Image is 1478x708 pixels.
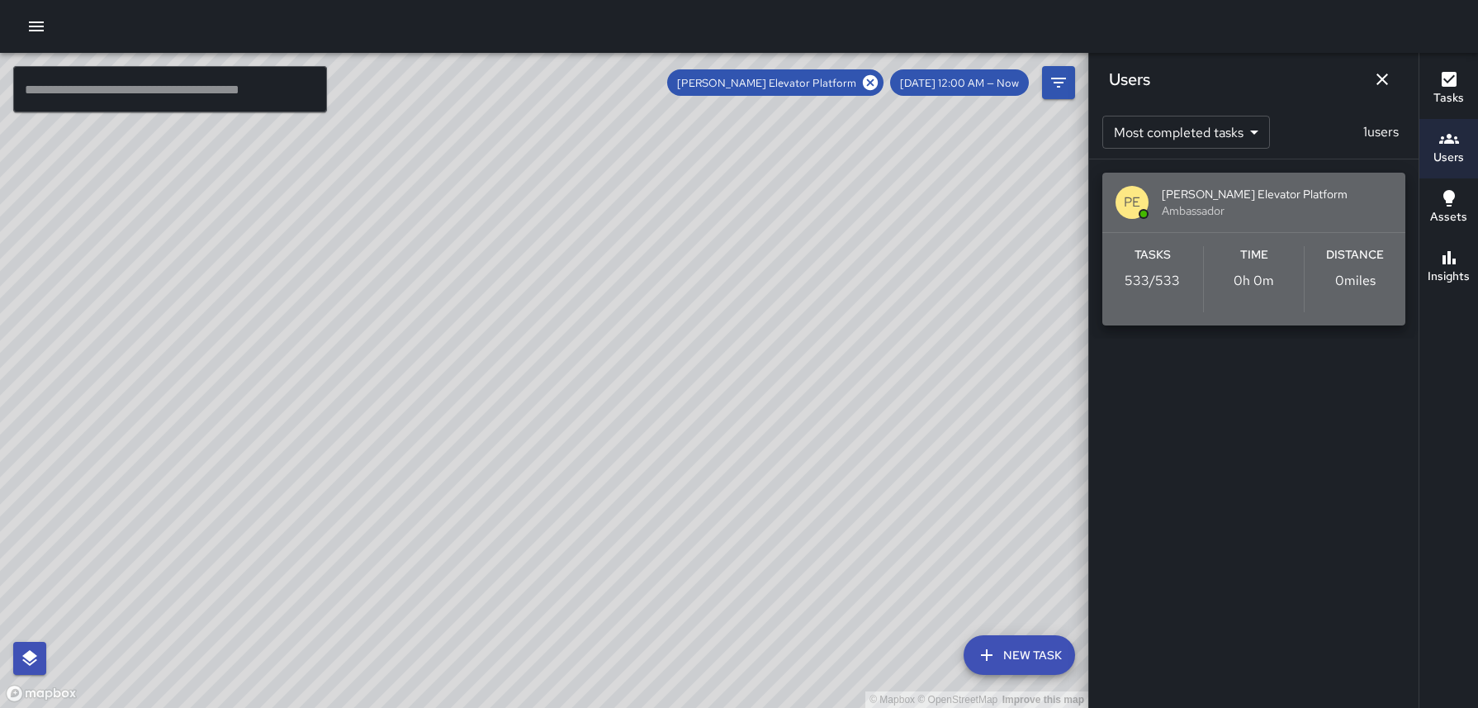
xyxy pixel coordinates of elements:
[1240,246,1268,264] h6: Time
[667,69,883,96] div: [PERSON_NAME] Elevator Platform
[1124,192,1140,212] p: PE
[1162,202,1392,219] span: Ambassador
[1357,122,1405,142] p: 1 users
[1234,271,1274,291] p: 0h 0m
[1428,268,1470,286] h6: Insights
[1162,186,1392,202] span: [PERSON_NAME] Elevator Platform
[890,76,1029,90] span: [DATE] 12:00 AM — Now
[1335,271,1376,291] p: 0 miles
[1102,173,1405,325] button: PE[PERSON_NAME] Elevator PlatformAmbassadorTasks533/533Time0h 0mDistance0miles
[1135,246,1171,264] h6: Tasks
[1042,66,1075,99] button: Filters
[1326,246,1384,264] h6: Distance
[1125,271,1180,291] p: 533 / 533
[667,76,866,90] span: [PERSON_NAME] Elevator Platform
[1366,63,1399,96] button: Dismiss
[964,635,1075,675] button: New Task
[1102,116,1270,149] div: Most completed tasks
[1109,66,1150,93] h6: Users
[1433,149,1464,167] h6: Users
[1419,238,1478,297] button: Insights
[1433,89,1464,107] h6: Tasks
[1419,119,1478,178] button: Users
[1419,178,1478,238] button: Assets
[1430,208,1467,226] h6: Assets
[1419,59,1478,119] button: Tasks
